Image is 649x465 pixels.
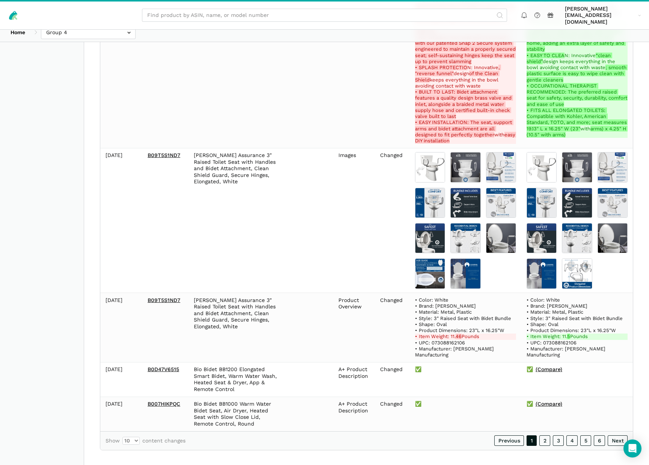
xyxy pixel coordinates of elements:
strong: arms) x 4.25" H (10.5" with arms) [527,126,628,137]
a: 4 [566,435,578,446]
div: ✅ [415,401,516,408]
strong: 5 [567,334,570,339]
td: [DATE] [100,397,142,431]
span: • Brand: [PERSON_NAME] [527,303,587,309]
td: Changed [375,397,410,431]
ins: with [527,107,628,138]
td: Changed [375,148,410,293]
a: B09T5S1ND7 [148,297,180,303]
a: (Compare) [536,366,562,373]
img: 71AOEEev1PL.jpg [527,223,557,253]
strong: • BUILT TO LAST: Bidet attachment features a quality design brass valve and inlet, alongside a br... [415,89,513,119]
img: 71XRolODBBL.jpg [486,188,516,218]
td: Images [333,148,375,293]
strong: • SPLASH PROTECTIO [415,65,467,70]
strong: , "reverse funnel" [415,65,501,76]
a: (Compare) [536,401,562,408]
img: 718UjvUGIKL.jpg [450,258,480,288]
a: Next [608,435,628,446]
td: A+ Product Description [333,397,375,431]
select: Showcontent changes [122,437,140,445]
del: N: Innovative design keeps everything in the bowl avoiding contact with waste [415,65,516,89]
span: • UPC: 073088162106 [415,340,465,346]
a: Previous [494,435,524,446]
span: • Manufacturer: [PERSON_NAME] Manufacturing [415,346,495,358]
img: 710Bh3GqmDL.jpg [450,188,480,218]
span: [PERSON_NAME][EMAIL_ADDRESS][DOMAIN_NAME] [565,6,635,26]
a: [PERSON_NAME][EMAIL_ADDRESS][DOMAIN_NAME] [562,4,644,27]
a: 6 [594,435,605,446]
strong: • NO WIGGLE: Your seat will not loosen with our patented Snap 2 Secure system engineered to maint... [415,34,517,64]
a: 2 [539,435,550,446]
td: Product Overview [333,293,375,362]
div: Open Intercom Messenger [623,439,641,457]
td: Changed [375,293,410,362]
td: [DATE] [100,293,142,362]
img: 71aJR+FJ1dL.jpg [598,223,628,253]
td: [PERSON_NAME] Assurance 3" Raised Toilet Seat with Handles and Bidet Attachment, Clean Shield Gua... [189,293,283,362]
span: • Style: 3" Raised Seat with Bidet Bundle [527,316,623,321]
img: 71aJR+FJ1dL.jpg [486,223,516,253]
td: [PERSON_NAME] Assurance 3" Raised Toilet Seat with Handles and Bidet Attachment, Clean Shield Gua... [189,148,283,293]
span: • Brand: [PERSON_NAME] [415,303,476,309]
del: with [415,119,516,144]
del: • Item Weight: 11. Pounds [415,334,516,340]
input: Find product by ASIN, name, or model number [142,9,507,22]
a: B09T5S1ND7 [148,152,180,158]
td: Changed [375,362,410,397]
a: B007HIKPQC [148,401,180,407]
img: 71ejrGjduZL.jpg [486,152,516,182]
img: 410DDKc+NML.jpg [527,152,557,182]
img: 71YmavO0tmL.jpg [562,258,592,288]
img: 410DDKc+NML.jpg [415,152,445,182]
strong: • EASY INSTALLATION: The seat, support arms and bidet attachment are all designed to fit perfectl... [415,119,513,137]
img: 71ne7ltk15L.jpg [527,188,557,218]
strong: 46 [456,334,462,339]
input: Group 4 [41,26,136,39]
a: Home [5,26,30,39]
strong: • FITS ALL ELONGATED TOILETS: Compatible with Kohler, American Standard, TOTO, and more; seat mea... [527,107,628,131]
strong: easy DIY installation [415,132,517,143]
td: Bio Bidet BB1000 Warm Water Bidet Seat, Air Dryer, Heated Seat with Slow Close Lid, Remote Contro... [189,397,283,431]
a: 3 [553,435,564,446]
img: 71VQEnx-8IL.jpg [562,152,592,182]
img: 710Bh3GqmDL.jpg [562,188,592,218]
span: • Product Dimensions: 23"L x 16.25"W [415,328,504,333]
img: 71-+SD76O5L.jpg [562,223,592,253]
div: ✅ [527,401,628,408]
span: • Color: White [415,297,448,303]
span: • Manufacturer: [PERSON_NAME] Manufacturing [527,346,607,358]
strong: • EASY TO CLEA [527,53,564,58]
img: 71XRolODBBL.jpg [598,188,628,218]
span: • Shape: Oval [415,322,447,327]
span: • Product Dimensions: 23"L x 16.25"W [527,328,616,333]
strong: • OCCUPATIONAL THERAPIST RECOMMENDED: The preferred raised seat for safety, security, durability,... [527,83,629,107]
span: • Color: White [527,297,560,303]
td: Bio Bidet BB1200 Elongated Smart Bidet, Warm Water Wash, Heated Seat & Dryer, App & Remote Control [189,362,283,397]
img: 71VQEnx-8IL.jpg [450,152,480,182]
div: ✅ [527,366,628,373]
span: • Style: 3" Raised Seat with Bidet Bundle [415,316,511,321]
td: [DATE] [100,148,142,293]
a: 5 [580,435,591,446]
a: 1 [527,435,537,446]
span: • UPC: 073088162106 [527,340,577,346]
label: Show content changes [106,437,186,445]
img: 71ejrGjduZL.jpg [598,152,628,182]
strong: “clean shield” [527,53,612,64]
td: A+ Product Description [333,362,375,397]
img: 718UjvUGIKL.jpg [527,258,557,288]
strong: of the Clean Shield [415,71,500,82]
img: 71AOEEev1PL.jpg [415,223,445,253]
td: [DATE] [100,362,142,397]
strong: ; smooth plastic surface is easy to wipe clean with gentle cleaners [527,65,628,83]
img: 71-+SD76O5L.jpg [450,223,480,253]
img: 71ne7ltk15L.jpg [415,188,445,218]
a: B0D47V6515 [148,366,179,372]
ins: N: Innovative design keeps everything in the bowl avoiding contact with waste [527,53,628,83]
span: • Material: Metal, Plastic [527,309,583,315]
span: • Shape: Oval [527,322,558,327]
ins: • Item Weight: 11. Pounds [527,334,628,340]
img: 81RfqEKU-4L.jpg [415,258,445,288]
span: • Material: Metal, Plastic [415,309,472,315]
